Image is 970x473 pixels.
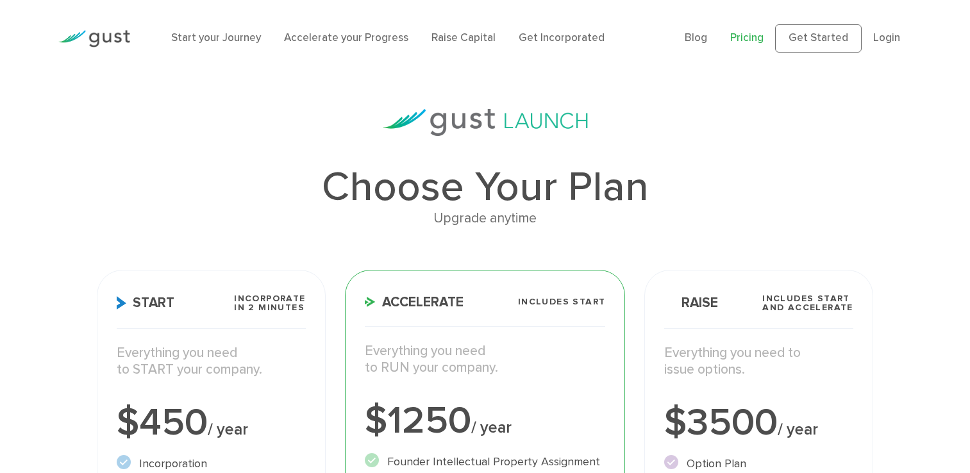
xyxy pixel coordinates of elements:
span: Incorporate in 2 Minutes [234,294,305,312]
div: $1250 [365,402,606,440]
span: / year [778,420,818,439]
img: Start Icon X2 [117,296,126,310]
span: Accelerate [365,295,464,309]
div: Upgrade anytime [97,208,873,229]
a: Blog [685,31,707,44]
img: gust-launch-logos.svg [383,109,588,136]
span: Start [117,296,174,310]
a: Raise Capital [431,31,496,44]
a: Start your Journey [171,31,261,44]
a: Get Incorporated [519,31,605,44]
h1: Choose Your Plan [97,167,873,208]
p: Everything you need to issue options. [664,345,853,379]
li: Option Plan [664,455,853,472]
a: Accelerate your Progress [284,31,408,44]
span: Raise [664,296,718,310]
span: / year [471,418,512,437]
img: Accelerate Icon [365,297,376,307]
li: Founder Intellectual Property Assignment [365,453,606,470]
li: Incorporation [117,455,305,472]
p: Everything you need to RUN your company. [365,343,606,377]
img: Gust Logo [58,30,130,47]
span: Includes START [518,297,606,306]
a: Pricing [730,31,764,44]
a: Login [873,31,900,44]
span: / year [208,420,248,439]
span: Includes START and ACCELERATE [762,294,853,312]
p: Everything you need to START your company. [117,345,305,379]
div: $450 [117,404,305,442]
div: $3500 [664,404,853,442]
a: Get Started [775,24,862,53]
